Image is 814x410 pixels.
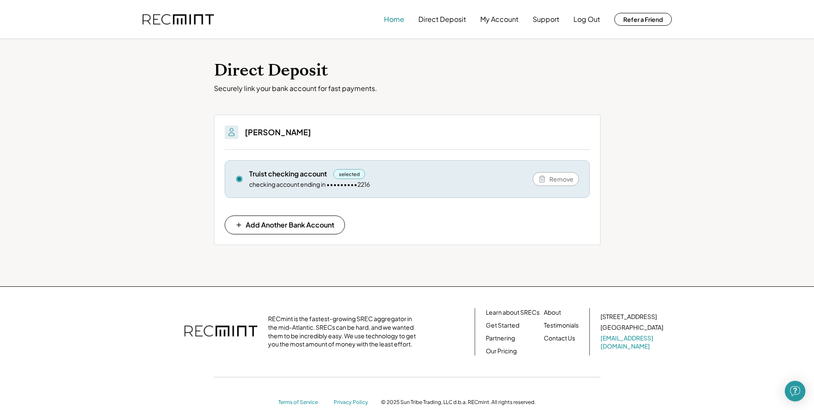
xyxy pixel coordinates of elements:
[480,11,518,28] button: My Account
[249,180,370,189] div: checking account ending in •••••••••2216
[381,399,536,406] div: © 2025 Sun Tribe Trading, LLC d.b.a. RECmint. All rights reserved.
[486,347,517,355] a: Our Pricing
[549,176,573,182] span: Remove
[249,169,327,179] div: Truist checking account
[226,127,237,137] img: People.svg
[601,334,665,351] a: [EMAIL_ADDRESS][DOMAIN_NAME]
[544,334,575,343] a: Contact Us
[573,11,600,28] button: Log Out
[486,334,515,343] a: Partnering
[533,172,579,186] button: Remove
[384,11,404,28] button: Home
[486,308,540,317] a: Learn about SRECs
[486,321,519,330] a: Get Started
[544,321,579,330] a: Testimonials
[214,84,601,93] div: Securely link your bank account for fast payments.
[614,13,672,26] button: Refer a Friend
[143,14,214,25] img: recmint-logotype%403x.png
[544,308,561,317] a: About
[785,381,805,401] div: Open Intercom Messenger
[601,323,663,332] div: [GEOGRAPHIC_DATA]
[334,399,372,406] a: Privacy Policy
[268,315,421,348] div: RECmint is the fastest-growing SREC aggregator in the mid-Atlantic. SRECs can be hard, and we wan...
[246,222,334,228] span: Add Another Bank Account
[245,127,311,137] h3: [PERSON_NAME]
[214,61,601,81] h1: Direct Deposit
[333,169,366,179] div: selected
[184,317,257,347] img: recmint-logotype%403x.png
[278,399,326,406] a: Terms of Service
[418,11,466,28] button: Direct Deposit
[601,313,657,321] div: [STREET_ADDRESS]
[533,11,559,28] button: Support
[225,216,345,234] button: Add Another Bank Account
